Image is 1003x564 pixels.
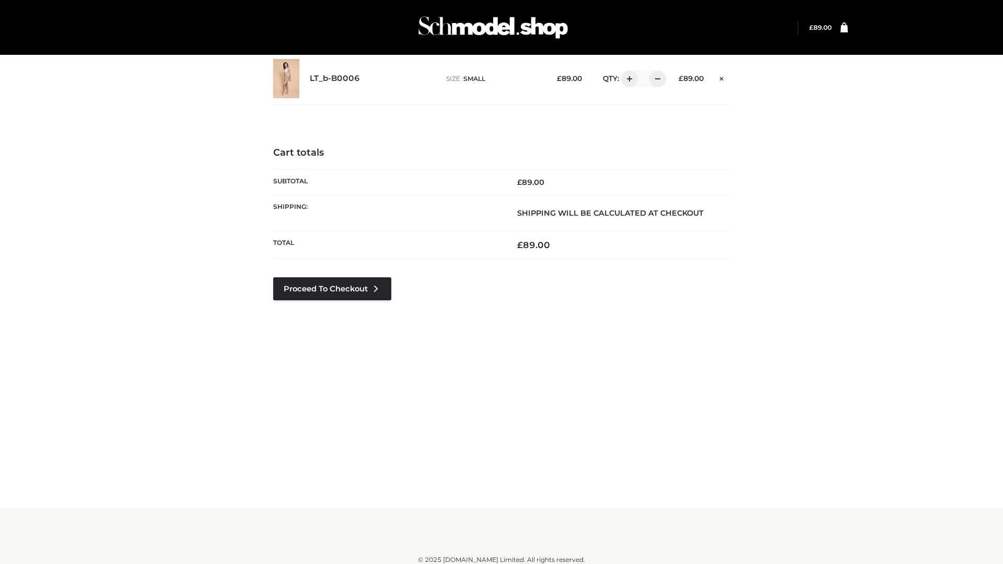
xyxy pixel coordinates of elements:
[446,74,541,84] p: size :
[714,70,730,84] a: Remove this item
[809,23,832,31] bdi: 89.00
[517,178,522,187] span: £
[310,74,360,84] a: LT_b-B0006
[679,74,683,83] span: £
[273,59,299,98] img: LT_b-B0006 - SMALL
[592,70,662,87] div: QTY:
[517,178,544,187] bdi: 89.00
[273,147,730,159] h4: Cart totals
[557,74,562,83] span: £
[517,240,523,250] span: £
[809,23,832,31] a: £89.00
[463,75,485,83] span: SMALL
[557,74,582,83] bdi: 89.00
[809,23,813,31] span: £
[273,195,501,231] th: Shipping:
[517,240,550,250] bdi: 89.00
[273,277,391,300] a: Proceed to Checkout
[273,169,501,195] th: Subtotal
[517,208,704,218] strong: Shipping will be calculated at checkout
[273,231,501,259] th: Total
[679,74,704,83] bdi: 89.00
[415,7,572,48] img: Schmodel Admin 964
